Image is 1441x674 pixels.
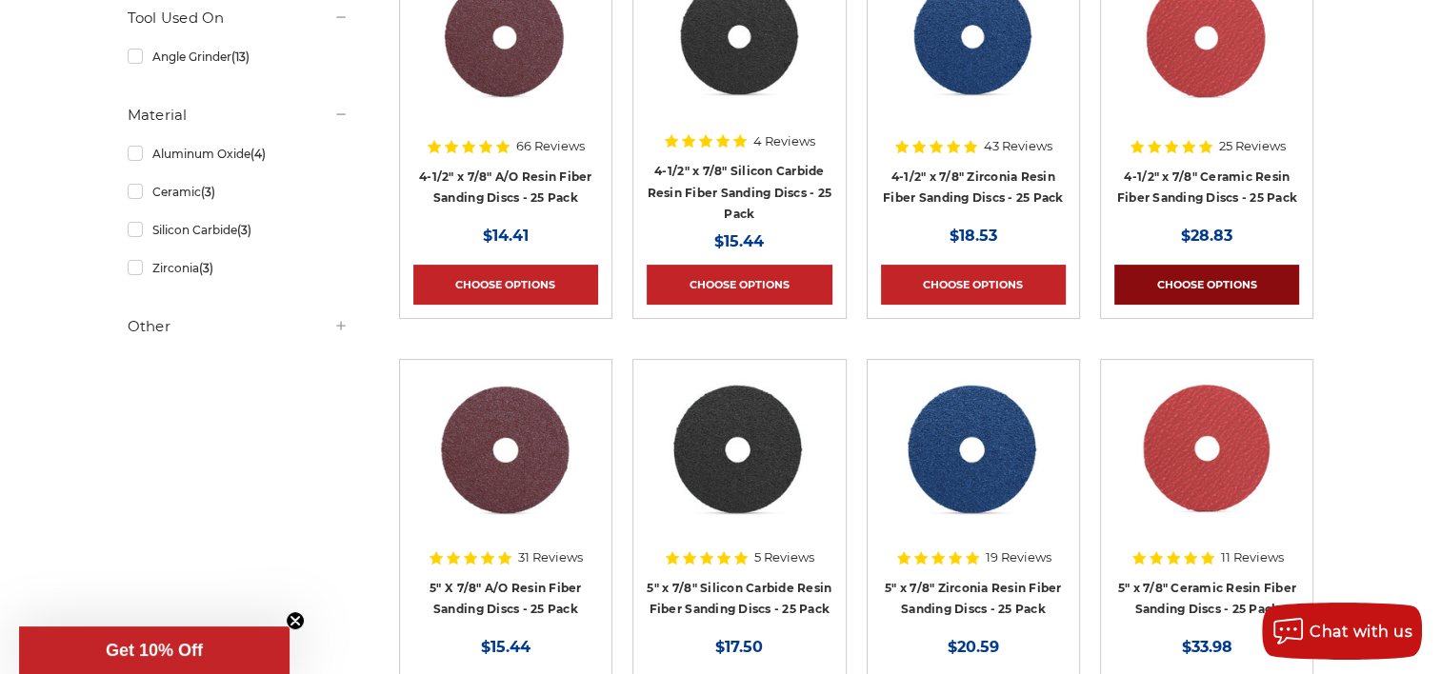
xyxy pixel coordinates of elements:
[897,373,1050,525] img: 5 inch zirc resin fiber disc
[883,169,1063,206] a: 4-1/2" x 7/8" Zirconia Resin Fiber Sanding Discs - 25 Pack
[1219,140,1286,152] span: 25 Reviews
[754,551,814,564] span: 5 Reviews
[518,551,583,564] span: 31 Reviews
[948,638,999,656] span: $20.59
[1117,169,1297,206] a: 4-1/2" x 7/8" Ceramic Resin Fiber Sanding Discs - 25 Pack
[128,40,349,73] a: Angle Grinder
[984,140,1052,152] span: 43 Reviews
[483,227,529,245] span: $14.41
[128,175,349,208] a: Ceramic
[1310,623,1412,641] span: Chat with us
[128,213,349,247] a: Silicon Carbide
[19,626,290,674] div: Get 10% OffClose teaser
[714,232,764,250] span: $15.44
[128,7,349,30] h5: Tool Used On
[950,227,997,245] span: $18.53
[881,265,1066,305] a: Choose Options
[429,373,582,525] img: 5 inch aluminum oxide resin fiber disc
[986,551,1051,564] span: 19 Reviews
[715,638,763,656] span: $17.50
[516,140,585,152] span: 66 Reviews
[1182,638,1232,656] span: $33.98
[753,135,815,148] span: 4 Reviews
[647,581,831,617] a: 5" x 7/8" Silicon Carbide Resin Fiber Sanding Discs - 25 Pack
[200,185,214,199] span: (3)
[1262,603,1422,660] button: Chat with us
[1181,227,1232,245] span: $28.83
[230,50,249,64] span: (13)
[106,641,203,660] span: Get 10% Off
[1131,373,1283,525] img: 5" x 7/8" Ceramic Resin Fibre Disc
[481,638,530,656] span: $15.44
[647,265,831,305] a: Choose Options
[128,137,349,170] a: Aluminum Oxide
[198,261,212,275] span: (3)
[647,373,831,558] a: 5 Inch Silicon Carbide Resin Fiber Disc
[663,373,815,525] img: 5 Inch Silicon Carbide Resin Fiber Disc
[286,611,305,630] button: Close teaser
[430,581,581,617] a: 5" X 7/8" A/O Resin Fiber Sanding Discs - 25 Pack
[1114,373,1299,558] a: 5" x 7/8" Ceramic Resin Fibre Disc
[236,223,250,237] span: (3)
[881,373,1066,558] a: 5 inch zirc resin fiber disc
[250,147,265,161] span: (4)
[413,265,598,305] a: Choose Options
[128,104,349,127] h5: Material
[413,373,598,558] a: 5 inch aluminum oxide resin fiber disc
[648,164,832,221] a: 4-1/2" x 7/8" Silicon Carbide Resin Fiber Sanding Discs - 25 Pack
[128,315,349,338] h5: Other
[419,169,591,206] a: 4-1/2" x 7/8" A/O Resin Fiber Sanding Discs - 25 Pack
[885,581,1062,617] a: 5" x 7/8" Zirconia Resin Fiber Sanding Discs - 25 Pack
[1114,265,1299,305] a: Choose Options
[1118,581,1296,617] a: 5" x 7/8" Ceramic Resin Fiber Sanding Discs - 25 Pack
[128,251,349,285] a: Zirconia
[1221,551,1284,564] span: 11 Reviews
